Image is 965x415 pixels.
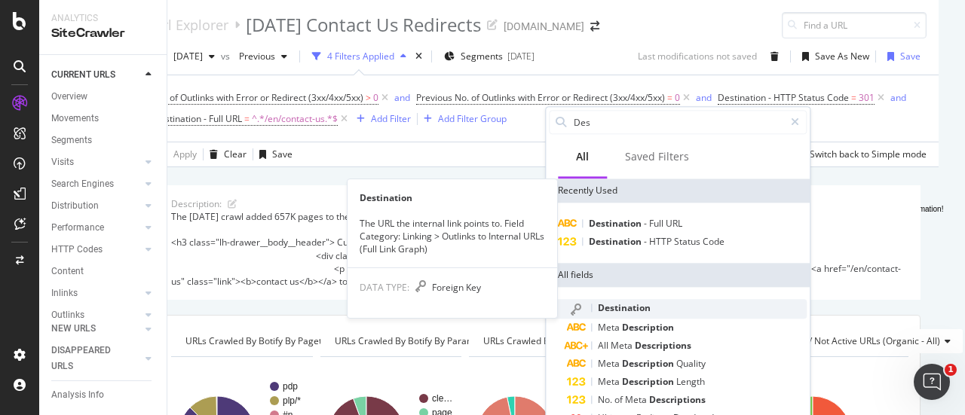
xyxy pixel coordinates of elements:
span: 0 [675,87,680,108]
button: Add Filter Group [418,110,507,128]
span: Length [676,375,705,388]
span: = [667,91,672,104]
span: URLs Crawled By Botify By pagetype [185,334,337,347]
div: Apply [173,148,197,160]
button: Add Filter [351,110,411,128]
span: Quality [676,357,706,370]
span: Active / Not Active URLs (organic - all) [781,334,940,347]
div: Last modifications not saved [638,50,757,63]
div: Distribution [51,198,99,214]
span: of [614,393,625,406]
div: and [890,91,906,104]
h4: Active / Not Active URLs [778,329,963,353]
span: = [244,112,250,125]
a: CURRENT URLS [51,67,141,83]
span: Meta [611,339,635,352]
span: All [598,339,611,352]
text: pdp [283,381,298,392]
div: NEW URLS [51,321,96,337]
span: > [366,91,371,104]
span: Previous [233,50,275,63]
div: CURRENT URLS [51,67,115,83]
span: Meta [598,321,622,334]
button: Segments[DATE] [438,44,541,69]
div: Segments [51,133,92,148]
span: 2025 Jul. 19th [173,50,203,63]
span: URLs Crawled By Botify By hvac [483,334,617,347]
div: [DATE] [507,50,535,63]
span: DATA TYPE: [360,281,409,294]
button: Save [881,44,921,69]
input: Search by field name [572,111,784,133]
h4: URLs Crawled By Botify By pagetype [182,329,360,353]
iframe: Intercom live chat [914,364,950,400]
span: Segments [461,50,503,63]
span: Descriptions [649,393,706,406]
a: Content [51,264,156,279]
button: Save As New [796,44,869,69]
button: [DATE] [153,44,221,69]
span: URL [666,217,682,230]
div: [DOMAIN_NAME] [504,19,584,34]
span: 301 [859,87,875,108]
span: ^.*/en/contact-us.*$ [252,108,338,130]
div: Save [900,50,921,63]
span: No. [598,393,614,406]
span: Description [622,375,676,388]
div: The URL the internal link points to. Field Category: Linking > Outlinks to Internal URLs (Full Li... [348,217,557,255]
a: Outlinks [51,307,141,323]
a: Inlinks [51,285,141,301]
span: Meta [598,375,622,388]
div: Switch back to Simple mode [810,148,927,160]
button: 4 Filters Applied [306,44,412,69]
span: Meta [625,393,649,406]
div: All [576,149,589,164]
span: Description [622,321,674,334]
a: Visits [51,154,141,170]
div: times [412,49,425,64]
span: HTTP [649,235,674,248]
span: No. of Outlinks with Error or Redirect (3xx/4xx/5xx) [153,91,363,104]
a: Distribution [51,198,141,214]
button: and [696,90,712,105]
button: Previous [233,44,293,69]
button: and [890,90,906,105]
span: Full [649,217,666,230]
span: Foreign Key [432,281,481,294]
a: NEW URLS [51,321,141,337]
a: Overview [51,89,156,105]
span: 0 [373,87,378,108]
span: URLs Crawled By Botify By parameters [335,334,497,347]
span: Destination - HTTP Status Code [718,91,849,104]
button: and [394,90,410,105]
a: Movements [51,111,156,127]
a: Segments [51,133,156,148]
div: [DATE] Contact Us Redirects [246,12,481,38]
a: Analysis Info [51,387,156,403]
a: Search Engines [51,176,141,192]
div: Search Engines [51,176,114,192]
div: HTTP Codes [51,242,103,258]
button: Switch back to Simple mode [804,142,927,166]
div: Description: [171,197,222,210]
div: SiteCrawler [51,25,155,42]
div: DISAPPEARED URLS [51,343,127,374]
button: Apply [153,142,197,166]
div: Save As New [815,50,869,63]
div: Add Filter [371,112,411,125]
div: All fields [546,263,810,287]
span: Destination [598,301,651,314]
span: Destination - Full URL [153,112,242,125]
h4: URLs Crawled By Botify By parameters [332,329,519,353]
span: Destination [589,235,644,248]
span: Meta [598,357,622,370]
div: Outlinks [51,307,84,323]
div: Movements [51,111,99,127]
div: The [DATE] crawl added 657K pages to the "linking to nonidexable status code" count - from this l... [171,210,908,288]
a: Url Explorer [153,17,228,33]
span: Status [674,235,703,248]
text: plp/* [283,395,301,406]
text: cle… [432,393,452,404]
div: Saved Filters [625,149,689,164]
a: HTTP Codes [51,242,141,258]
